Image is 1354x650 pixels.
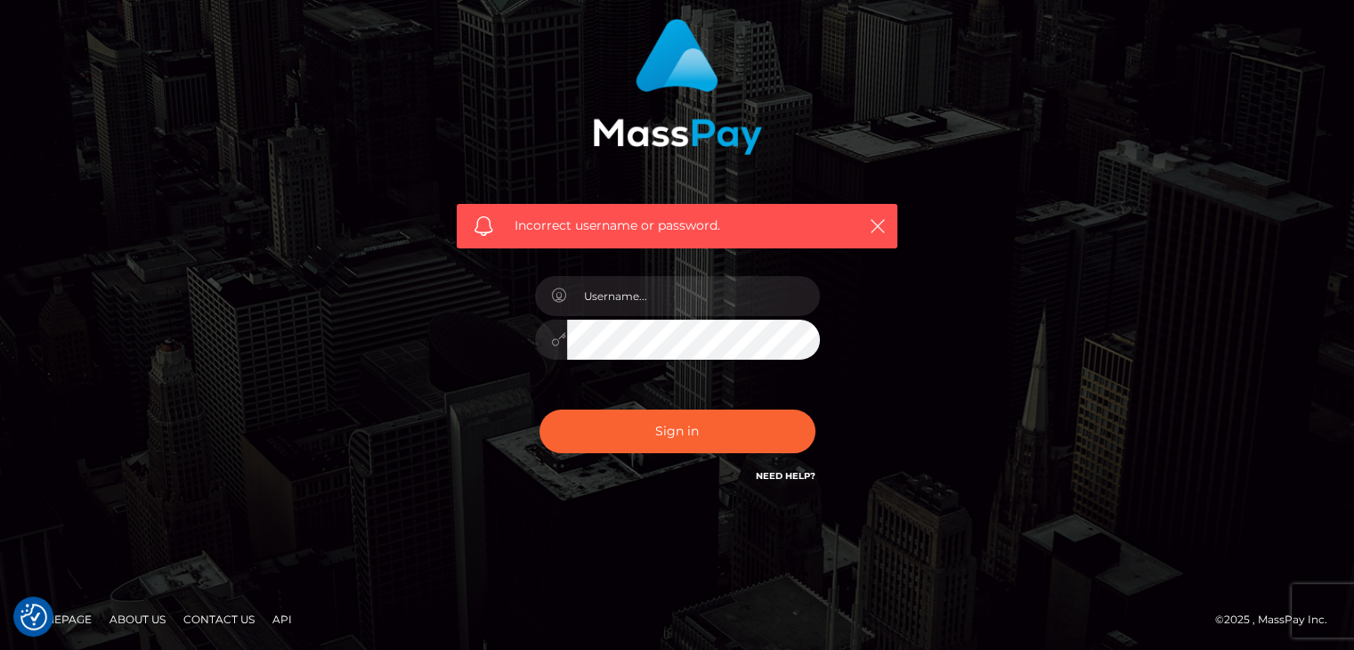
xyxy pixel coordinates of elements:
[102,605,173,633] a: About Us
[20,605,99,633] a: Homepage
[1215,610,1341,630] div: © 2025 , MassPay Inc.
[593,19,762,155] img: MassPay Login
[20,604,47,630] button: Consent Preferences
[176,605,262,633] a: Contact Us
[515,216,839,235] span: Incorrect username or password.
[20,604,47,630] img: Revisit consent button
[265,605,299,633] a: API
[567,276,820,316] input: Username...
[756,470,815,482] a: Need Help?
[539,410,815,453] button: Sign in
